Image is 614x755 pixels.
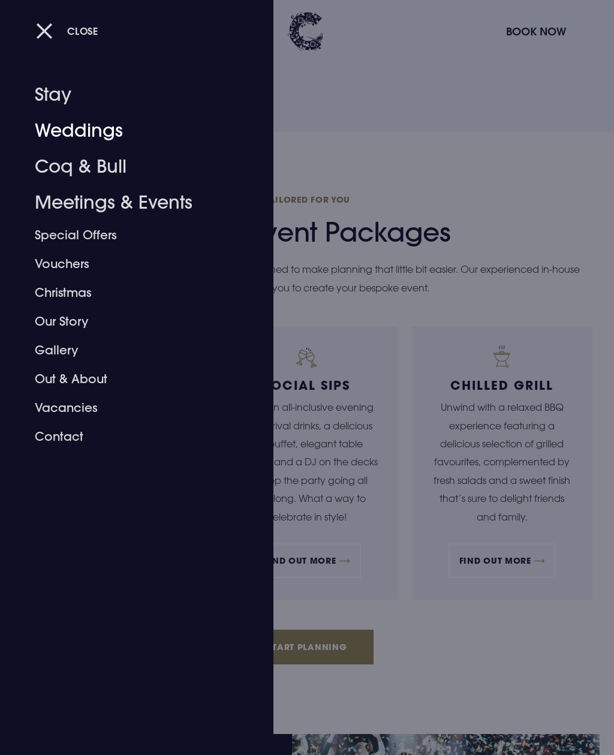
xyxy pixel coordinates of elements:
a: Out & About [35,365,224,393]
a: Gallery [35,336,224,365]
a: Weddings [35,113,224,149]
a: Meetings & Events [35,185,224,221]
a: Vouchers [35,249,224,278]
span: Close [67,25,98,37]
a: Christmas [35,278,224,307]
a: Coq & Bull [35,149,224,185]
a: Contact [35,422,224,451]
a: Special Offers [35,221,224,249]
button: Close [36,19,98,43]
a: Stay [35,77,224,113]
a: Our Story [35,307,224,336]
a: Vacancies [35,393,224,422]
